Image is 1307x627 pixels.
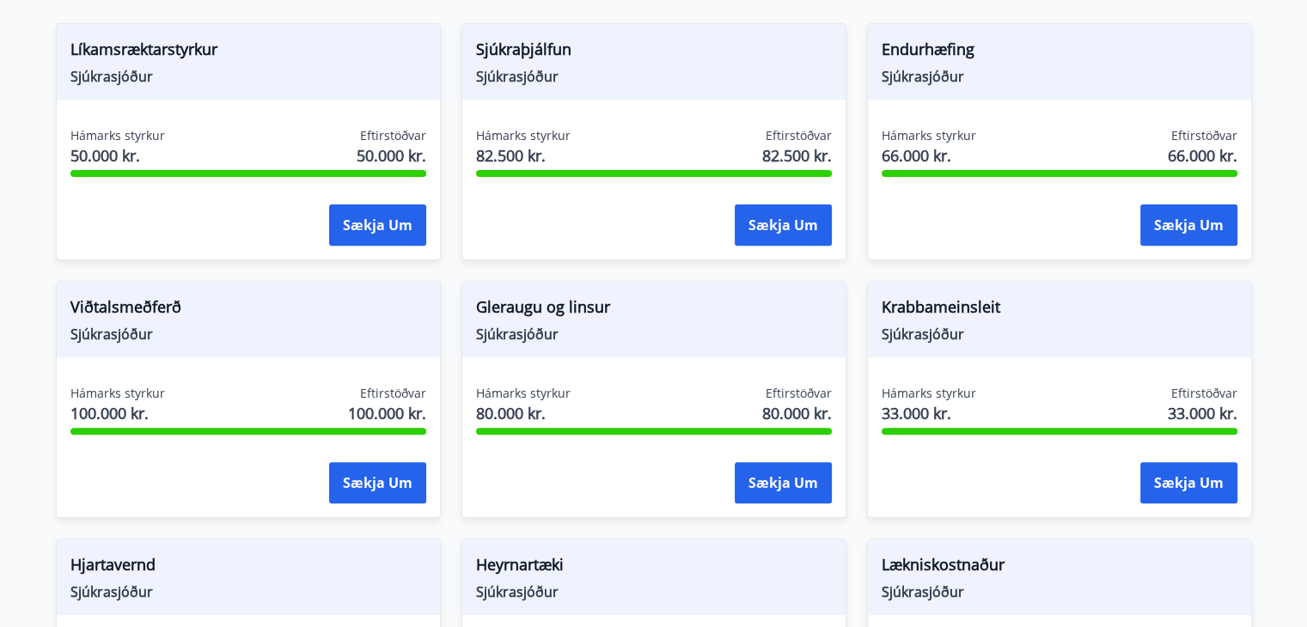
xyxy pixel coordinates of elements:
[1171,385,1237,402] span: Eftirstöðvar
[882,402,976,424] span: 33.000 kr.
[766,385,832,402] span: Eftirstöðvar
[476,582,832,601] span: Sjúkrasjóður
[70,553,426,582] span: Hjartavernd
[476,67,832,86] span: Sjúkrasjóður
[70,325,426,344] span: Sjúkrasjóður
[329,204,426,246] button: Sækja um
[476,144,571,167] span: 82.500 kr.
[882,67,1237,86] span: Sjúkrasjóður
[1140,204,1237,246] button: Sækja um
[762,144,832,167] span: 82.500 kr.
[70,67,426,86] span: Sjúkrasjóður
[882,295,1237,325] span: Krabbameinsleit
[476,402,571,424] span: 80.000 kr.
[70,38,426,67] span: Líkamsræktarstyrkur
[348,402,426,424] span: 100.000 kr.
[476,553,832,582] span: Heyrnartæki
[882,553,1237,582] span: Lækniskostnaður
[1168,402,1237,424] span: 33.000 kr.
[1140,462,1237,503] button: Sækja um
[476,295,832,325] span: Gleraugu og linsur
[882,144,976,167] span: 66.000 kr.
[476,127,571,144] span: Hámarks styrkur
[70,295,426,325] span: Viðtalsmeðferð
[1171,127,1237,144] span: Eftirstöðvar
[70,385,165,402] span: Hámarks styrkur
[882,582,1237,601] span: Sjúkrasjóður
[70,144,165,167] span: 50.000 kr.
[882,127,976,144] span: Hámarks styrkur
[882,38,1237,67] span: Endurhæfing
[476,385,571,402] span: Hámarks styrkur
[735,462,832,503] button: Sækja um
[476,38,832,67] span: Sjúkraþjálfun
[476,325,832,344] span: Sjúkrasjóður
[329,462,426,503] button: Sækja um
[882,385,976,402] span: Hámarks styrkur
[735,204,832,246] button: Sækja um
[70,127,165,144] span: Hámarks styrkur
[882,325,1237,344] span: Sjúkrasjóður
[1168,144,1237,167] span: 66.000 kr.
[360,127,426,144] span: Eftirstöðvar
[70,402,165,424] span: 100.000 kr.
[766,127,832,144] span: Eftirstöðvar
[357,144,426,167] span: 50.000 kr.
[360,385,426,402] span: Eftirstöðvar
[70,582,426,601] span: Sjúkrasjóður
[762,402,832,424] span: 80.000 kr.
